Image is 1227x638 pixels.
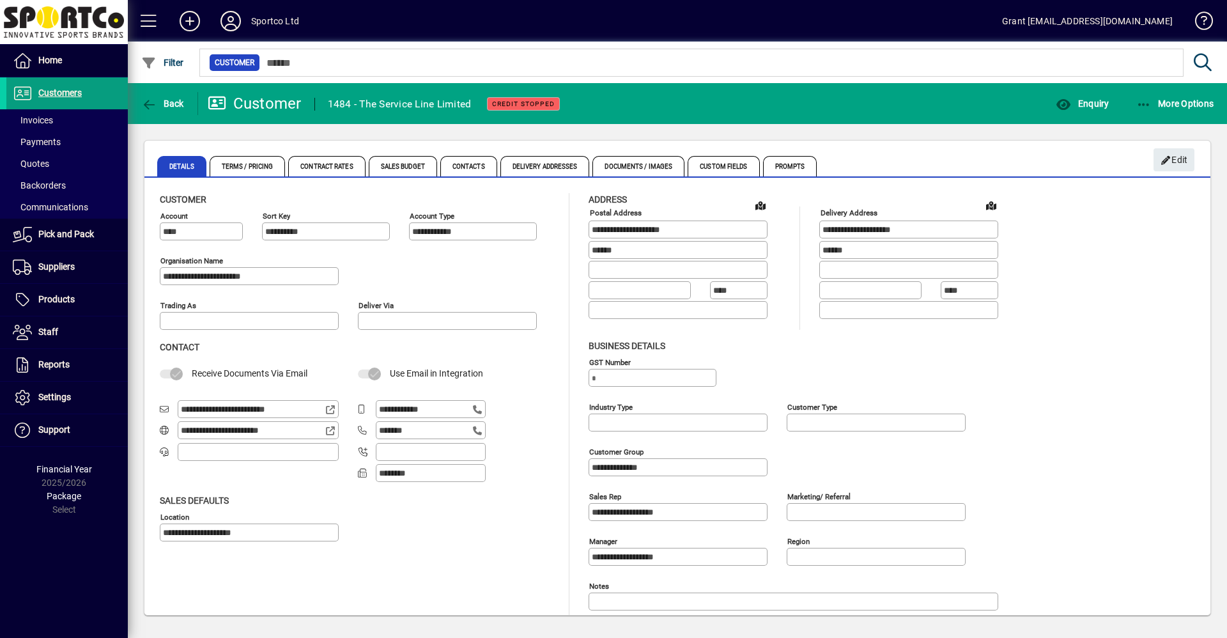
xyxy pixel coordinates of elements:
mat-label: Region [787,536,810,545]
mat-label: Account Type [410,212,454,221]
span: Package [47,491,81,501]
span: Enquiry [1056,98,1109,109]
span: Quotes [13,159,49,169]
a: Support [6,414,128,446]
mat-label: Sales rep [589,492,621,501]
span: Customer [160,194,206,205]
a: Staff [6,316,128,348]
a: Settings [6,382,128,414]
span: Details [157,156,206,176]
span: Receive Documents Via Email [192,368,307,378]
span: Customer [215,56,254,69]
span: Invoices [13,115,53,125]
span: Address [589,194,627,205]
div: Sportco Ltd [251,11,299,31]
span: Support [38,424,70,435]
span: Communications [13,202,88,212]
app-page-header-button: Back [128,92,198,115]
a: Invoices [6,109,128,131]
span: Products [38,294,75,304]
span: Financial Year [36,464,92,474]
span: Payments [13,137,61,147]
mat-label: Industry type [589,402,633,411]
mat-label: Sort key [263,212,290,221]
a: Pick and Pack [6,219,128,251]
a: Products [6,284,128,316]
a: Payments [6,131,128,153]
a: Quotes [6,153,128,175]
button: Back [138,92,187,115]
mat-label: Trading as [160,301,196,310]
div: Customer [208,93,302,114]
span: Back [141,98,184,109]
a: Communications [6,196,128,218]
a: View on map [750,195,771,215]
span: Reports [38,359,70,370]
mat-label: Account [160,212,188,221]
span: Edit [1161,150,1188,171]
mat-label: Customer group [589,447,644,456]
div: Grant [EMAIL_ADDRESS][DOMAIN_NAME] [1002,11,1173,31]
span: Sales defaults [160,495,229,506]
mat-label: Deliver via [359,301,394,310]
mat-label: Customer type [787,402,837,411]
button: Edit [1154,148,1194,171]
button: Add [169,10,210,33]
a: Knowledge Base [1185,3,1211,44]
mat-label: GST Number [589,357,631,366]
span: Contact [160,342,199,352]
span: Staff [38,327,58,337]
span: Pick and Pack [38,229,94,239]
span: More Options [1136,98,1214,109]
span: Custom Fields [688,156,759,176]
button: Filter [138,51,187,74]
span: Use Email in Integration [390,368,483,378]
span: Customers [38,88,82,98]
a: Backorders [6,175,128,196]
span: Home [38,55,62,65]
a: Home [6,45,128,77]
span: Documents / Images [592,156,684,176]
a: View on map [981,195,1001,215]
mat-label: Marketing/ Referral [787,492,851,501]
span: Contacts [440,156,497,176]
mat-label: Notes [589,581,609,590]
button: More Options [1133,92,1217,115]
button: Enquiry [1053,92,1112,115]
span: Settings [38,392,71,402]
span: Delivery Addresses [500,156,590,176]
mat-label: Manager [589,536,617,545]
a: Reports [6,349,128,381]
span: Backorders [13,180,66,191]
span: Prompts [763,156,817,176]
span: Business details [589,341,665,351]
div: 1484 - The Service Line Limited [328,94,472,114]
mat-label: Organisation name [160,256,223,265]
span: Credit Stopped [492,100,555,108]
span: Suppliers [38,261,75,272]
span: Contract Rates [288,156,365,176]
button: Profile [210,10,251,33]
a: Suppliers [6,251,128,283]
span: Filter [141,58,184,68]
span: Sales Budget [369,156,437,176]
span: Terms / Pricing [210,156,286,176]
mat-label: Location [160,512,189,521]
